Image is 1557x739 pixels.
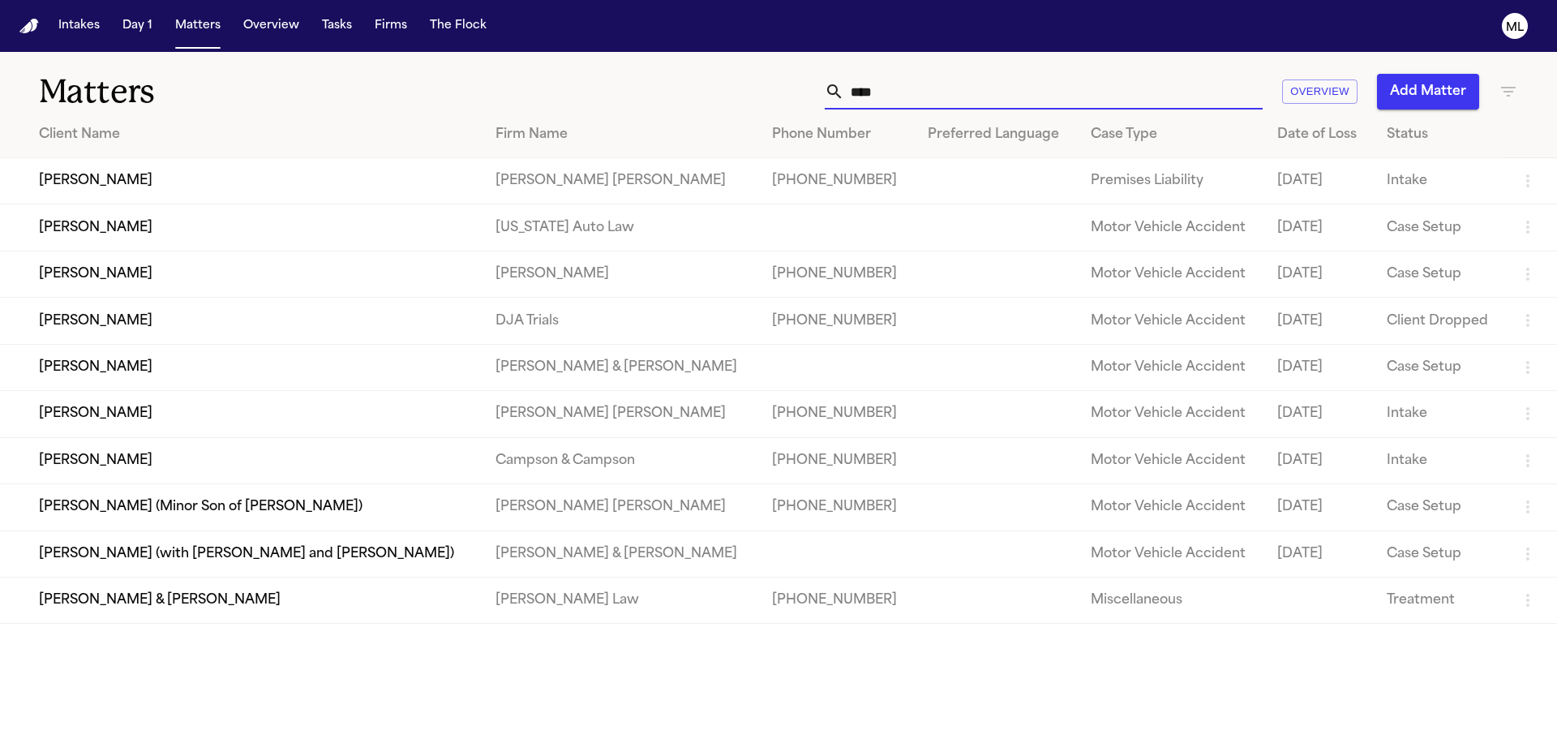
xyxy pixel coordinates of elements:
td: [PHONE_NUMBER] [759,391,915,437]
div: Client Name [39,125,470,144]
td: [PERSON_NAME] [PERSON_NAME] [483,158,759,204]
button: Overview [237,11,306,41]
h1: Matters [39,71,470,112]
td: [DATE] [1264,391,1373,437]
button: Add Matter [1377,74,1479,110]
td: [DATE] [1264,158,1373,204]
td: [DATE] [1264,204,1373,251]
td: [PERSON_NAME] [PERSON_NAME] [483,484,759,531]
td: [PHONE_NUMBER] [759,298,915,344]
td: [DATE] [1264,298,1373,344]
td: Intake [1374,158,1505,204]
td: Premises Liability [1078,158,1264,204]
td: Case Setup [1374,344,1505,390]
div: Preferred Language [928,125,1064,144]
td: [PHONE_NUMBER] [759,437,915,483]
button: Matters [169,11,227,41]
td: [PHONE_NUMBER] [759,484,915,531]
td: [DATE] [1264,344,1373,390]
td: [PHONE_NUMBER] [759,251,915,297]
button: Overview [1282,79,1358,105]
button: The Flock [423,11,493,41]
td: [DATE] [1264,484,1373,531]
div: Firm Name [495,125,746,144]
div: Case Type [1091,125,1251,144]
td: Motor Vehicle Accident [1078,298,1264,344]
td: Motor Vehicle Accident [1078,484,1264,531]
td: Campson & Campson [483,437,759,483]
td: Case Setup [1374,531,1505,577]
a: Home [19,19,39,34]
td: [US_STATE] Auto Law [483,204,759,251]
td: Motor Vehicle Accident [1078,437,1264,483]
td: [DATE] [1264,251,1373,297]
td: Motor Vehicle Accident [1078,204,1264,251]
td: Treatment [1374,577,1505,623]
div: Date of Loss [1277,125,1360,144]
td: [PERSON_NAME] & [PERSON_NAME] [483,531,759,577]
td: [DATE] [1264,437,1373,483]
td: Miscellaneous [1078,577,1264,623]
button: Firms [368,11,414,41]
td: Intake [1374,391,1505,437]
td: DJA Trials [483,298,759,344]
div: Phone Number [772,125,902,144]
td: [PERSON_NAME] [PERSON_NAME] [483,391,759,437]
td: [PERSON_NAME] Law [483,577,759,623]
td: Client Dropped [1374,298,1505,344]
td: Intake [1374,437,1505,483]
div: Status [1387,125,1492,144]
td: [PERSON_NAME] & [PERSON_NAME] [483,344,759,390]
td: Motor Vehicle Accident [1078,344,1264,390]
td: Motor Vehicle Accident [1078,251,1264,297]
td: [PHONE_NUMBER] [759,577,915,623]
td: Case Setup [1374,484,1505,531]
td: Case Setup [1374,204,1505,251]
button: Intakes [52,11,106,41]
td: [PHONE_NUMBER] [759,158,915,204]
td: Case Setup [1374,251,1505,297]
button: Tasks [315,11,358,41]
img: Finch Logo [19,19,39,34]
td: Motor Vehicle Accident [1078,531,1264,577]
td: [DATE] [1264,531,1373,577]
td: [PERSON_NAME] [483,251,759,297]
button: Day 1 [116,11,159,41]
td: Motor Vehicle Accident [1078,391,1264,437]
